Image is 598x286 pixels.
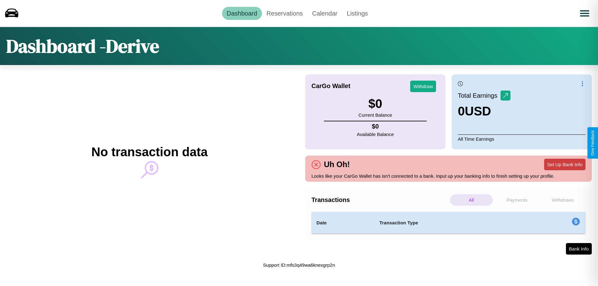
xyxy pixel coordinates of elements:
[311,172,586,180] p: Looks like your CarGo Wallet has isn't connected to a bank. Input up your banking info to finish ...
[311,212,586,234] table: simple table
[6,33,159,59] h1: Dashboard - Derive
[458,134,586,143] p: All Time Earnings
[544,159,586,170] button: Set Up Bank Info
[357,123,394,130] h4: $ 0
[541,194,584,206] p: Withdraws
[566,243,592,255] button: Bank Info
[450,194,493,206] p: All
[458,90,501,101] p: Total Earnings
[496,194,539,206] p: Payments
[410,81,436,92] button: Withdraw
[379,219,521,227] h4: Transaction Type
[311,196,448,204] h4: Transactions
[358,97,392,111] h3: $ 0
[91,145,207,159] h2: No transaction data
[576,5,593,22] button: Open menu
[307,7,342,20] a: Calendar
[342,7,373,20] a: Listings
[263,261,335,269] p: Support ID: mfs3q49wa6knexgrp2n
[358,111,392,119] p: Current Balance
[316,219,369,227] h4: Date
[311,82,350,90] h4: CarGo Wallet
[321,160,353,169] h4: Uh Oh!
[262,7,308,20] a: Reservations
[591,130,595,156] div: Give Feedback
[222,7,262,20] a: Dashboard
[357,130,394,138] p: Available Balance
[458,104,510,118] h3: 0 USD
